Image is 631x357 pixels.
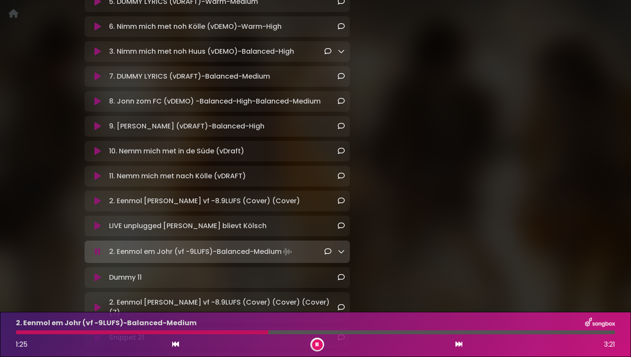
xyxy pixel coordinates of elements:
[109,21,282,32] p: 6. Nimm mich met noh Kölle (vDEMO)-Warm-High
[109,221,267,231] p: LIVE unplugged [PERSON_NAME] blievt Kölsch
[109,196,300,206] p: 2. Eenmol [PERSON_NAME] vf -8.9LUFS (Cover) (Cover)
[109,171,246,181] p: 11. Nemm mich met nach Kölle (vDRAFT)
[109,272,142,283] p: Dummy 11
[109,96,321,107] p: 8. Jonn zom FC (vDEMO) -Balanced-High-Balanced-Medium
[604,339,615,350] span: 3:21
[109,297,337,318] p: 2. Eenmol [PERSON_NAME] vf -8.9LUFS (Cover) (Cover) (Cover) (7)
[282,246,294,258] img: waveform4.gif
[109,146,244,156] p: 10. Nemm mich met in de Süde (vDraft)
[109,246,294,258] p: 2. Eenmol em Johr (vf -9LUFS)-Balanced-Medium
[109,121,264,131] p: 9. [PERSON_NAME] (vDRAFT)-Balanced-High
[109,46,294,57] p: 3. Nimm mich met noh Huus (vDEMO)-Balanced-High
[16,318,197,328] p: 2. Eenmol em Johr (vf -9LUFS)-Balanced-Medium
[585,317,615,329] img: songbox-logo-white.png
[16,339,27,349] span: 1:25
[109,71,270,82] p: 7. DUMMY LYRICS (vDRAFT)-Balanced-Medium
